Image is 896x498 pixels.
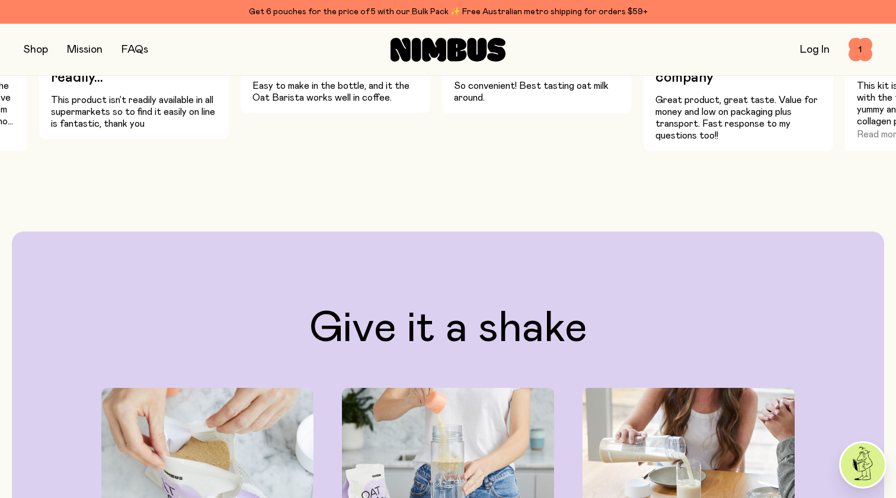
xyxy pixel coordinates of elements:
p: Easy to make in the bottle, and it the Oat Barista works well in coffee. [252,80,418,104]
h2: Give it a shake [31,307,865,350]
img: agent [841,443,885,487]
a: Log In [800,44,830,55]
div: Get 6 pouches for the price of 5 with our Bulk Pack ✨ Free Australian metro shipping for orders $59+ [24,5,872,19]
p: This product isn’t readily available in all supermarkets so to find it easily on line is fantasti... [51,94,217,130]
a: Mission [67,44,103,55]
p: So convenient! Best tasting oat milk around. [454,80,620,104]
p: Great product, great taste. Value for money and low on packaging plus transport. Fast response to... [655,94,821,142]
a: FAQs [121,44,148,55]
button: 1 [849,38,872,62]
